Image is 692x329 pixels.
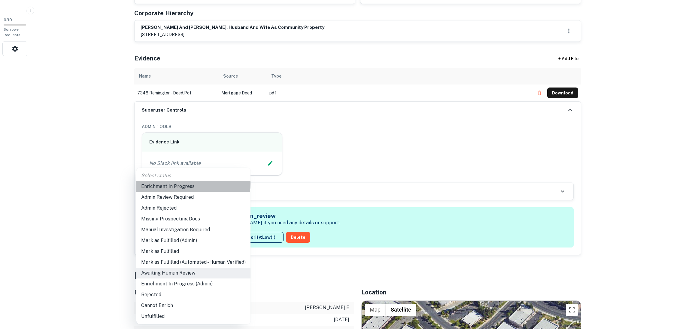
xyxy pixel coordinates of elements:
li: Admin Review Required [136,192,250,203]
li: Mark as Fulfilled (Admin) [136,235,250,246]
li: Awaiting Human Review [136,268,250,278]
li: Unfulfilled [136,311,250,322]
li: Cannot Enrich [136,300,250,311]
li: Mark as Fulfilled [136,246,250,257]
li: Rejected [136,289,250,300]
iframe: Chat Widget [662,281,692,310]
li: Manual Investigation Required [136,224,250,235]
li: Missing Prospecting Docs [136,214,250,224]
li: Enrichment In Progress (Admin) [136,278,250,289]
li: Mark as Fulfilled (Automated - Human Verified) [136,257,250,268]
li: Admin Rejected [136,203,250,214]
li: Enrichment In Progress [136,181,250,192]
